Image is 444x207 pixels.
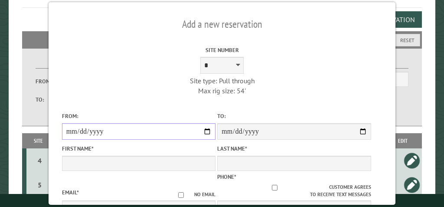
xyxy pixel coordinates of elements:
[30,181,49,189] div: 5
[168,192,194,198] input: No email
[217,184,371,198] label: Customer agrees to receive text messages
[384,133,422,148] th: Edit
[217,112,371,120] label: To:
[26,133,50,148] th: Site
[145,86,299,95] div: Max rig size: 54'
[62,16,382,33] h2: Add a new reservation
[395,34,420,46] button: Reset
[36,59,127,69] label: Dates
[22,31,422,48] h2: Filters
[217,145,371,153] label: Last Name
[30,156,49,165] div: 4
[145,76,299,85] div: Site type: Pull through
[62,189,79,196] label: Email
[220,185,329,191] input: Customer agrees to receive text messages
[217,173,236,181] label: Phone
[36,77,59,85] label: From:
[62,112,216,120] label: From:
[36,95,59,104] label: To:
[62,145,216,153] label: First Name
[168,191,215,198] label: No email
[145,46,299,54] label: Site Number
